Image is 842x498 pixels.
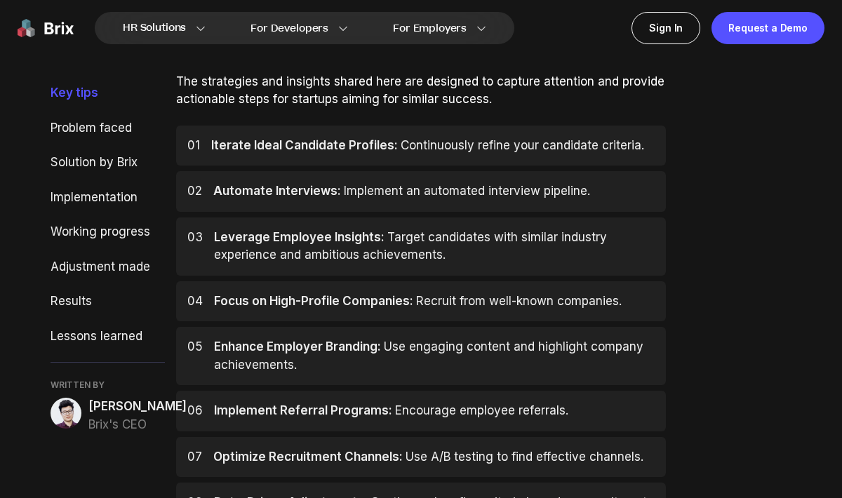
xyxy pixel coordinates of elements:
span: WRITTEN BY [51,379,165,391]
div: Problem faced [51,119,165,137]
span: Use engaging content and highlight company achievements. [214,339,643,372]
span: Leverage Employee Insights: [214,230,385,244]
span: 07 [187,448,202,466]
span: 02 [187,182,202,201]
span: 05 [187,338,203,374]
span: Focus on High-Profile Companies: [214,294,413,308]
div: Key tips [51,84,165,102]
span: 01 [187,137,200,155]
span: Encourage employee referrals. [395,403,568,417]
div: Results [51,292,165,311]
div: Adjustment made [51,258,165,276]
span: Iterate Ideal Candidate Profiles: [211,138,398,152]
p: The strategies and insights shared here are designed to capture attention and provide actionable ... [176,73,667,109]
span: Automate Interviews: [213,184,341,198]
a: Request a Demo [711,12,824,44]
img: alex [51,398,81,429]
span: 06 [187,402,203,420]
span: Implement an automated interview pipeline. [344,184,590,198]
div: Working progress [51,223,165,241]
span: Optimize Recruitment Channels: [213,450,403,464]
span: 04 [187,292,203,311]
span: HR Solutions [123,17,186,39]
span: Implement Referral Programs: [214,403,392,417]
div: Implementation [51,189,165,207]
span: Target candidates with similar industry experience and ambitious achievements. [214,230,607,262]
span: For Developers [250,21,328,36]
a: Sign In [631,12,700,44]
span: Brix's CEO [88,416,187,434]
span: Recruit from well-known companies. [416,294,622,308]
span: [PERSON_NAME] [88,398,187,416]
span: Continuously refine your candidate criteria. [401,138,644,152]
span: For Employers [393,21,467,36]
div: Lessons learned [51,328,165,346]
span: Use A/B testing to find effective channels. [406,450,643,464]
span: 03 [187,229,203,264]
div: Solution by Brix [51,154,165,172]
span: Enhance Employer Branding: [214,339,381,354]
